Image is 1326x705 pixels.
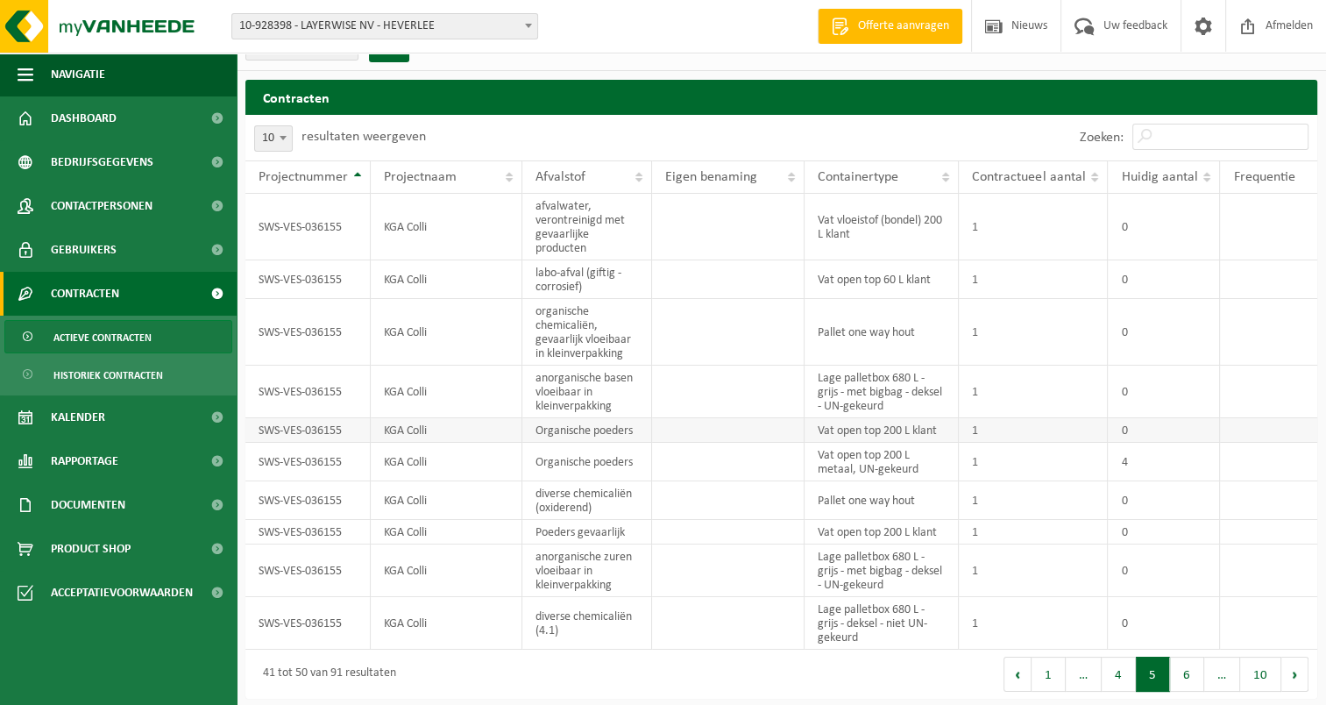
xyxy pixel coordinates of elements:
[1108,597,1220,650] td: 0
[1108,366,1220,418] td: 0
[972,170,1085,184] span: Contractueel aantal
[805,418,959,443] td: Vat open top 200 L klant
[245,418,371,443] td: SWS-VES-036155
[959,194,1108,260] td: 1
[959,418,1108,443] td: 1
[1233,170,1294,184] span: Frequentie
[51,53,105,96] span: Navigatie
[245,260,371,299] td: SWS-VES-036155
[522,443,652,481] td: Organische poeders
[245,194,371,260] td: SWS-VES-036155
[959,545,1108,597] td: 1
[371,443,522,481] td: KGA Colli
[245,366,371,418] td: SWS-VES-036155
[959,443,1108,481] td: 1
[245,80,1317,114] h2: Contracten
[959,299,1108,366] td: 1
[51,228,117,272] span: Gebruikers
[1108,299,1220,366] td: 0
[805,545,959,597] td: Lage palletbox 680 L - grijs - met bigbag - deksel - UN-gekeurd
[51,527,131,571] span: Product Shop
[255,126,292,151] span: 10
[1170,657,1204,692] button: 6
[301,130,426,144] label: resultaten weergeven
[535,170,585,184] span: Afvalstof
[4,320,232,353] a: Actieve contracten
[51,483,125,527] span: Documenten
[259,170,348,184] span: Projectnummer
[818,170,898,184] span: Containertype
[245,443,371,481] td: SWS-VES-036155
[371,545,522,597] td: KGA Colli
[51,184,152,228] span: Contactpersonen
[371,418,522,443] td: KGA Colli
[53,359,163,392] span: Historiek contracten
[522,418,652,443] td: Organische poeders
[1281,657,1308,692] button: Next
[959,366,1108,418] td: 1
[371,260,522,299] td: KGA Colli
[854,18,954,35] span: Offerte aanvragen
[245,481,371,520] td: SWS-VES-036155
[959,597,1108,650] td: 1
[1121,170,1197,184] span: Huidig aantal
[805,194,959,260] td: Vat vloeistof (bondel) 200 L klant
[51,96,117,140] span: Dashboard
[1108,418,1220,443] td: 0
[254,659,396,690] div: 41 tot 50 van 91 resultaten
[522,545,652,597] td: anorganische zuren vloeibaar in kleinverpakking
[1108,545,1220,597] td: 0
[805,366,959,418] td: Lage palletbox 680 L - grijs - met bigbag - deksel - UN-gekeurd
[522,481,652,520] td: diverse chemicaliën (oxiderend)
[1108,443,1220,481] td: 4
[384,170,457,184] span: Projectnaam
[371,194,522,260] td: KGA Colli
[522,260,652,299] td: labo-afval (giftig - corrosief)
[1032,657,1066,692] button: 1
[805,597,959,650] td: Lage palletbox 680 L - grijs - deksel - niet UN-gekeurd
[245,545,371,597] td: SWS-VES-036155
[51,272,119,316] span: Contracten
[51,395,105,439] span: Kalender
[245,520,371,545] td: SWS-VES-036155
[371,366,522,418] td: KGA Colli
[51,439,118,483] span: Rapportage
[522,299,652,366] td: organische chemicaliën, gevaarlijk vloeibaar in kleinverpakking
[1108,260,1220,299] td: 0
[1204,657,1240,692] span: …
[371,597,522,650] td: KGA Colli
[1003,657,1032,692] button: Previous
[245,597,371,650] td: SWS-VES-036155
[805,260,959,299] td: Vat open top 60 L klant
[522,520,652,545] td: Poeders gevaarlijk
[4,358,232,391] a: Historiek contracten
[51,571,193,615] span: Acceptatievoorwaarden
[805,443,959,481] td: Vat open top 200 L metaal, UN-gekeurd
[1066,657,1102,692] span: …
[232,14,537,39] span: 10-928398 - LAYERWISE NV - HEVERLEE
[371,299,522,366] td: KGA Colli
[1240,657,1281,692] button: 10
[51,140,153,184] span: Bedrijfsgegevens
[959,520,1108,545] td: 1
[665,170,757,184] span: Eigen benaming
[818,9,962,44] a: Offerte aanvragen
[1108,194,1220,260] td: 0
[1108,520,1220,545] td: 0
[805,481,959,520] td: Pallet one way hout
[805,299,959,366] td: Pallet one way hout
[254,125,293,152] span: 10
[53,321,152,354] span: Actieve contracten
[371,520,522,545] td: KGA Colli
[231,13,538,39] span: 10-928398 - LAYERWISE NV - HEVERLEE
[522,597,652,650] td: diverse chemicaliën (4.1)
[522,366,652,418] td: anorganische basen vloeibaar in kleinverpakking
[959,481,1108,520] td: 1
[1108,481,1220,520] td: 0
[522,194,652,260] td: afvalwater, verontreinigd met gevaarlijke producten
[1080,131,1124,145] label: Zoeken:
[245,299,371,366] td: SWS-VES-036155
[805,520,959,545] td: Vat open top 200 L klant
[1102,657,1136,692] button: 4
[959,260,1108,299] td: 1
